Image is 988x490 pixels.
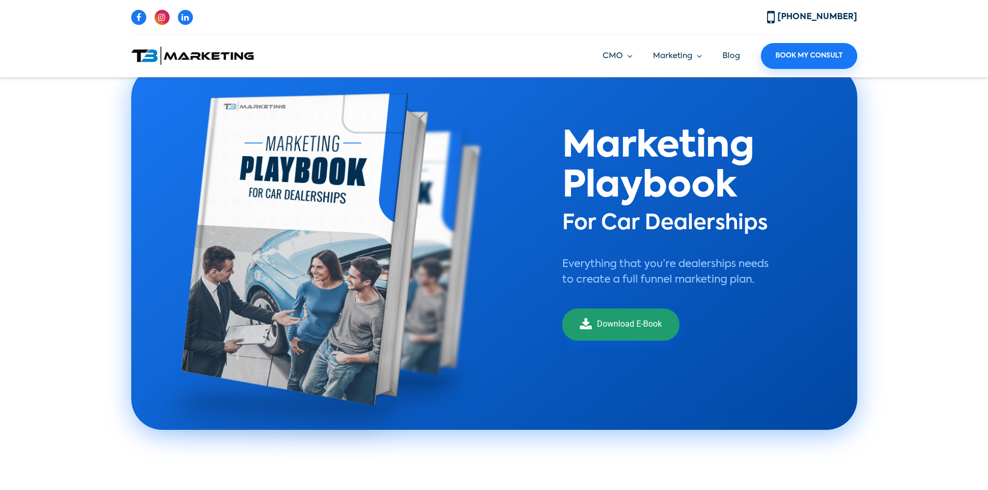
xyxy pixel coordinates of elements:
[562,309,679,340] a: Download E-Book
[653,50,702,62] a: Marketing
[131,47,254,65] img: T3 Marketing
[761,43,857,69] a: Book My Consult
[767,13,857,21] a: [PHONE_NUMBER]
[722,52,740,60] a: Blog
[603,50,632,62] a: CMO
[562,257,770,288] p: Everything that you’re dealerships needs to create a full funnel marketing plan.
[562,211,849,236] h3: For Car Dealerships
[562,127,849,207] h2: Marketing Playbook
